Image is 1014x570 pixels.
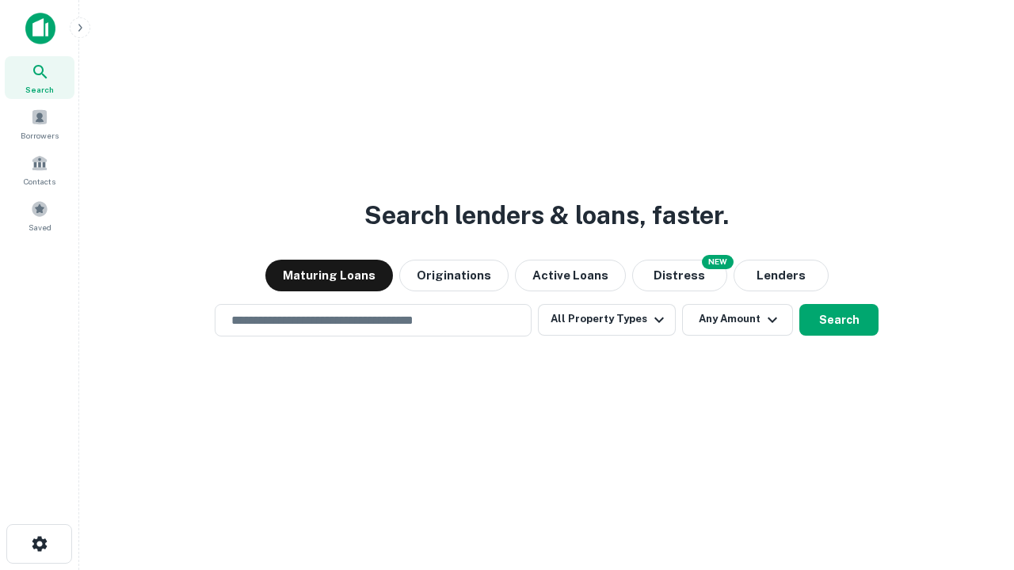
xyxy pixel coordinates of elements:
button: All Property Types [538,304,676,336]
img: capitalize-icon.png [25,13,55,44]
button: Search [799,304,879,336]
button: Search distressed loans with lien and other non-mortgage details. [632,260,727,291]
a: Contacts [5,148,74,191]
span: Contacts [24,175,55,188]
div: NEW [702,255,734,269]
a: Search [5,56,74,99]
a: Saved [5,194,74,237]
button: Any Amount [682,304,793,336]
button: Lenders [734,260,829,291]
h3: Search lenders & loans, faster. [364,196,729,234]
iframe: Chat Widget [935,443,1014,519]
button: Originations [399,260,509,291]
button: Active Loans [515,260,626,291]
span: Saved [29,221,51,234]
span: Search [25,83,54,96]
a: Borrowers [5,102,74,145]
button: Maturing Loans [265,260,393,291]
span: Borrowers [21,129,59,142]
